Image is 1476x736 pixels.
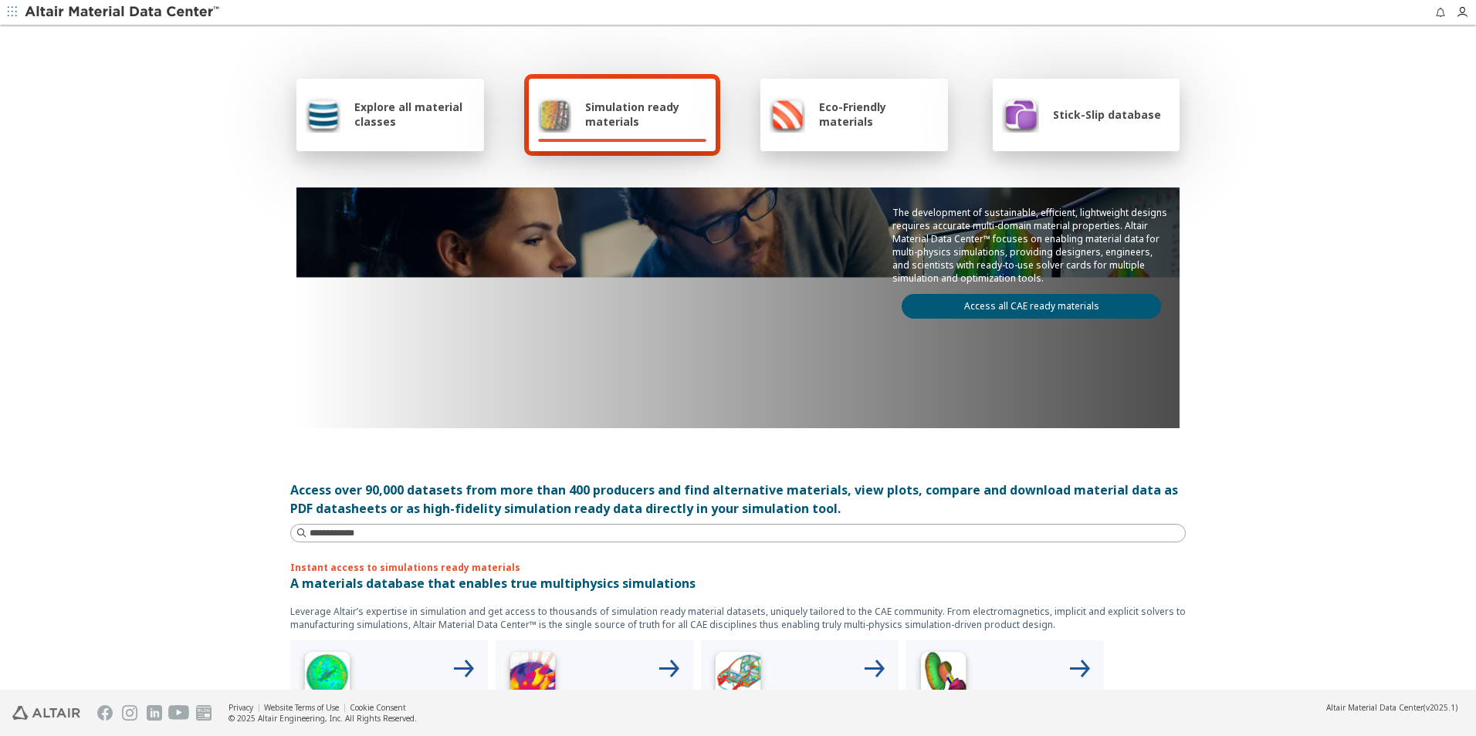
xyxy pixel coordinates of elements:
[912,647,974,708] img: Crash Analyses Icon
[1002,96,1039,133] img: Stick-Slip database
[819,100,938,129] span: Eco-Friendly materials
[290,561,1186,574] p: Instant access to simulations ready materials
[229,713,417,724] div: © 2025 Altair Engineering, Inc. All Rights Reserved.
[229,702,253,713] a: Privacy
[502,647,564,708] img: Low Frequency Icon
[290,605,1186,631] p: Leverage Altair’s expertise in simulation and get access to thousands of simulation ready materia...
[902,294,1161,319] a: Access all CAE ready materials
[892,206,1170,285] p: The development of sustainable, efficient, lightweight designs requires accurate multi-domain mat...
[296,647,358,708] img: High Frequency Icon
[1326,702,1424,713] span: Altair Material Data Center
[538,96,571,133] img: Simulation ready materials
[306,96,340,133] img: Explore all material classes
[290,574,1186,593] p: A materials database that enables true multiphysics simulations
[12,706,80,720] img: Altair Engineering
[264,702,339,713] a: Website Terms of Use
[25,5,222,20] img: Altair Material Data Center
[707,647,769,708] img: Structural Analyses Icon
[1326,702,1457,713] div: (v2025.1)
[1053,107,1161,122] span: Stick-Slip database
[350,702,406,713] a: Cookie Consent
[354,100,475,129] span: Explore all material classes
[290,481,1186,518] div: Access over 90,000 datasets from more than 400 producers and find alternative materials, view plo...
[770,96,805,133] img: Eco-Friendly materials
[585,100,706,129] span: Simulation ready materials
